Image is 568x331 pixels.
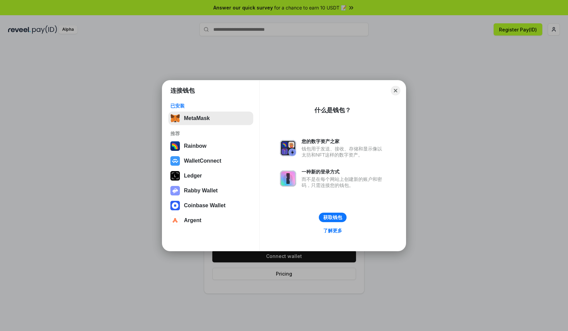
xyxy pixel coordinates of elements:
[170,156,180,166] img: svg+xml,%3Csvg%20width%3D%2228%22%20height%3D%2228%22%20viewBox%3D%220%200%2028%2028%22%20fill%3D...
[170,216,180,225] img: svg+xml,%3Csvg%20width%3D%2228%22%20height%3D%2228%22%20viewBox%3D%220%200%2028%2028%22%20fill%3D...
[319,213,347,222] button: 获取钱包
[323,228,342,234] div: 了解更多
[302,176,385,188] div: 而不是在每个网站上创建新的账户和密码，只需连接您的钱包。
[302,169,385,175] div: 一种新的登录方式
[184,158,221,164] div: WalletConnect
[280,140,296,156] img: svg+xml,%3Csvg%20xmlns%3D%22http%3A%2F%2Fwww.w3.org%2F2000%2Fsvg%22%20fill%3D%22none%22%20viewBox...
[319,226,346,235] a: 了解更多
[170,186,180,195] img: svg+xml,%3Csvg%20xmlns%3D%22http%3A%2F%2Fwww.w3.org%2F2000%2Fsvg%22%20fill%3D%22none%22%20viewBox...
[170,103,251,109] div: 已安装
[391,86,400,95] button: Close
[170,171,180,181] img: svg+xml,%3Csvg%20xmlns%3D%22http%3A%2F%2Fwww.w3.org%2F2000%2Fsvg%22%20width%3D%2228%22%20height%3...
[170,114,180,123] img: svg+xml,%3Csvg%20fill%3D%22none%22%20height%3D%2233%22%20viewBox%3D%220%200%2035%2033%22%20width%...
[302,138,385,144] div: 您的数字资产之家
[184,143,207,149] div: Rainbow
[168,112,253,125] button: MetaMask
[323,214,342,220] div: 获取钱包
[170,87,195,95] h1: 连接钱包
[168,154,253,168] button: WalletConnect
[184,115,210,121] div: MetaMask
[168,214,253,227] button: Argent
[184,203,226,209] div: Coinbase Wallet
[280,170,296,187] img: svg+xml,%3Csvg%20xmlns%3D%22http%3A%2F%2Fwww.w3.org%2F2000%2Fsvg%22%20fill%3D%22none%22%20viewBox...
[302,146,385,158] div: 钱包用于发送、接收、存储和显示像以太坊和NFT这样的数字资产。
[168,139,253,153] button: Rainbow
[168,199,253,212] button: Coinbase Wallet
[170,141,180,151] img: svg+xml,%3Csvg%20width%3D%22120%22%20height%3D%22120%22%20viewBox%3D%220%200%20120%20120%22%20fil...
[184,217,202,223] div: Argent
[184,173,202,179] div: Ledger
[170,131,251,137] div: 推荐
[168,169,253,183] button: Ledger
[184,188,218,194] div: Rabby Wallet
[314,106,351,114] div: 什么是钱包？
[170,201,180,210] img: svg+xml,%3Csvg%20width%3D%2228%22%20height%3D%2228%22%20viewBox%3D%220%200%2028%2028%22%20fill%3D...
[168,184,253,197] button: Rabby Wallet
